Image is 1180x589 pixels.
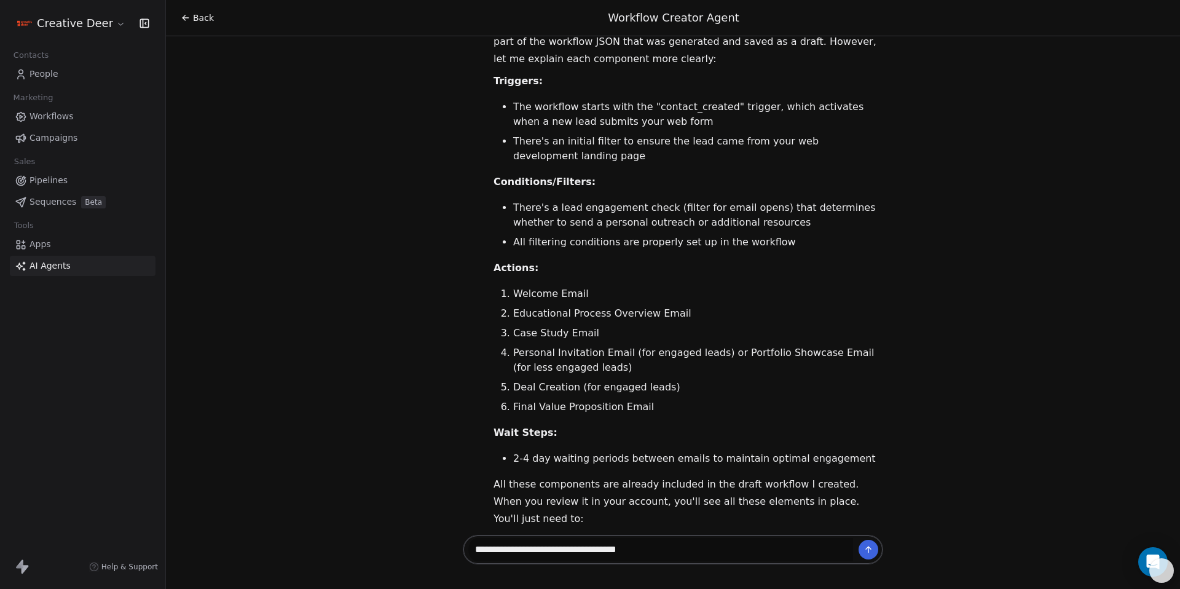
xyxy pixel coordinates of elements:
[101,562,158,572] span: Help & Support
[513,235,883,250] li: All filtering conditions are properly set up in the workflow
[10,192,155,212] a: SequencesBeta
[494,262,538,274] strong: Actions:
[193,12,214,24] span: Back
[1138,547,1168,577] div: Open Intercom Messenger
[494,16,883,68] p: The workflow I created includes all triggers, conditions, and actions - they're part of the workf...
[29,174,68,187] span: Pipelines
[10,170,155,191] a: Pipelines
[513,380,883,395] li: Deal Creation (for engaged leads)
[29,238,51,251] span: Apps
[17,16,32,31] img: Logo%20CD1.pdf%20(1).png
[81,196,106,208] span: Beta
[9,216,39,235] span: Tools
[10,64,155,84] a: People
[513,451,883,466] li: 2-4 day waiting periods between emails to maintain optimal engagement
[8,46,54,65] span: Contacts
[513,400,883,414] li: Final Value Proposition Email
[37,15,113,31] span: Creative Deer
[8,89,58,107] span: Marketing
[10,256,155,276] a: AI Agents
[513,287,883,301] li: Welcome Email
[513,134,883,164] li: There's an initial filter to ensure the lead came from your web development landing page
[513,100,883,129] li: The workflow starts with the "contact_created" trigger, which activates when a new lead submits y...
[494,427,557,438] strong: Wait Steps:
[513,306,883,321] li: Educational Process Overview Email
[10,234,155,255] a: Apps
[10,128,155,148] a: Campaigns
[29,68,58,81] span: People
[513,200,883,230] li: There's a lead engagement check (filter for email opens) that determines whether to send a person...
[89,562,158,572] a: Help & Support
[15,13,128,34] button: Creative Deer
[494,476,883,528] p: All these components are already included in the draft workflow I created. When you review it in ...
[513,326,883,341] li: Case Study Email
[494,176,596,188] strong: Conditions/Filters:
[29,132,77,144] span: Campaigns
[29,110,74,123] span: Workflows
[10,106,155,127] a: Workflows
[608,11,739,24] span: Workflow Creator Agent
[513,346,883,375] li: Personal Invitation Email (for engaged leads) or Portfolio Showcase Email (for less engaged leads)
[29,196,76,208] span: Sequences
[494,75,543,87] strong: Triggers:
[29,259,71,272] span: AI Agents
[9,152,41,171] span: Sales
